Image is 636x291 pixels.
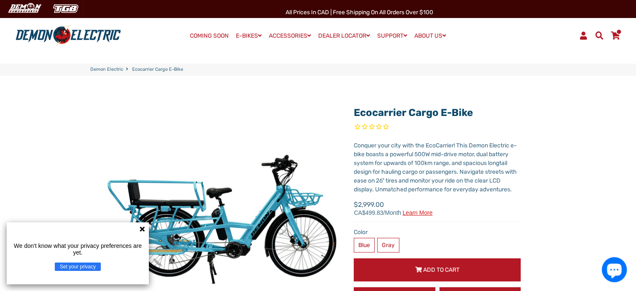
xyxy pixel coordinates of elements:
a: DEALER LOCATOR [315,30,373,42]
button: Set your privacy [55,263,101,271]
a: E-BIKES [233,30,265,42]
a: ABOUT US [411,30,449,42]
span: All Prices in CAD | Free shipping on all orders over $100 [286,9,433,16]
inbox-online-store-chat: Shopify online store chat [599,257,629,284]
a: ACCESSORIES [266,30,314,42]
a: Ecocarrier Cargo E-Bike [354,107,473,118]
p: We don't know what your privacy preferences are yet. [10,242,146,256]
img: Demon Electric [4,2,44,15]
button: Add to Cart [354,258,521,281]
div: Conquer your city with the EcoCarrier! This Demon Electric e-bike boasts a powerful 500W mid-driv... [354,141,521,194]
a: COMING SOON [187,30,232,42]
a: SUPPORT [374,30,410,42]
span: Ecocarrier Cargo E-Bike [132,66,183,73]
img: TGB Canada [49,2,83,15]
span: $2,999.00 [354,200,432,216]
label: Gray [377,238,399,252]
span: Add to Cart [423,266,460,273]
label: Blue [354,238,375,252]
img: Demon Electric logo [13,25,124,46]
label: Color [354,228,521,237]
a: Demon Electric [90,66,123,73]
span: Rated 0.0 out of 5 stars 0 reviews [354,123,521,132]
